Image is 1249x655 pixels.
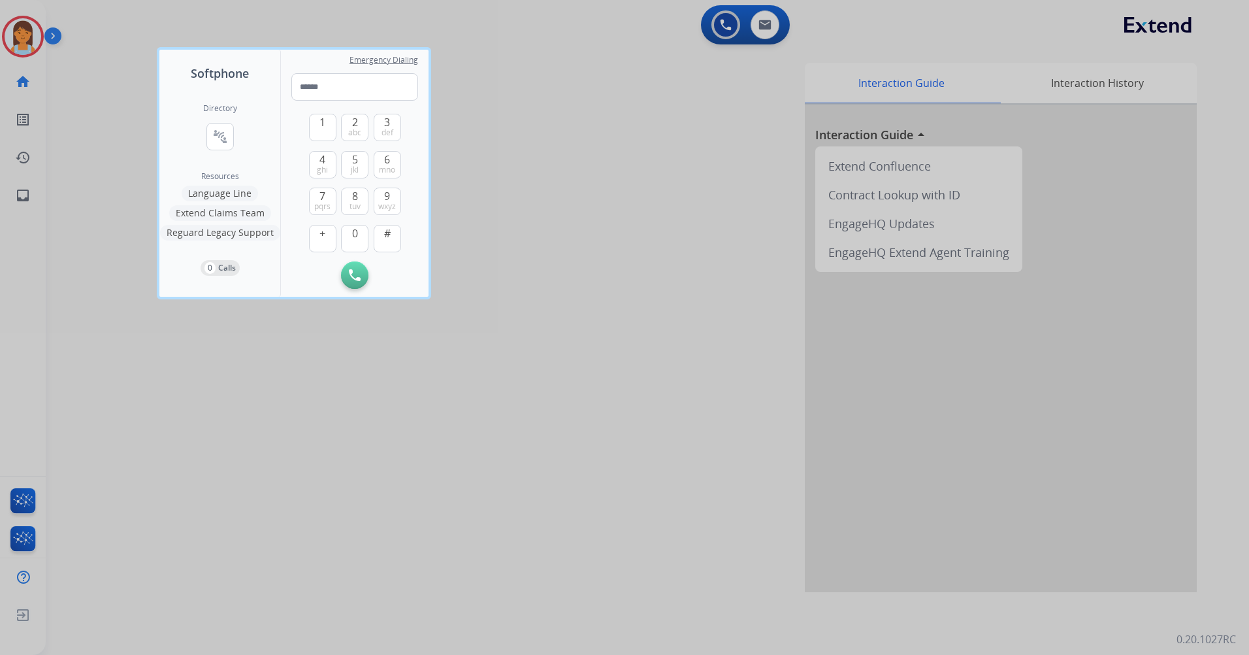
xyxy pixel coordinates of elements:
button: 4ghi [309,151,336,178]
button: Language Line [182,186,258,201]
button: 0Calls [201,260,240,276]
span: Emergency Dialing [349,55,418,65]
button: # [374,225,401,252]
span: 8 [352,188,358,204]
p: 0 [204,262,216,274]
span: 7 [319,188,325,204]
span: 1 [319,114,325,130]
mat-icon: connect_without_contact [212,129,228,144]
span: 2 [352,114,358,130]
button: 5jkl [341,151,368,178]
button: 8tuv [341,188,368,215]
span: def [381,127,393,138]
span: 4 [319,152,325,167]
p: 0.20.1027RC [1176,631,1236,647]
span: Softphone [191,64,249,82]
button: + [309,225,336,252]
span: ghi [317,165,328,175]
button: 9wxyz [374,188,401,215]
button: 3def [374,114,401,141]
span: # [384,226,391,241]
span: 6 [384,152,390,167]
span: jkl [351,165,359,175]
span: abc [348,127,361,138]
span: 3 [384,114,390,130]
button: Extend Claims Team [169,205,271,221]
button: Reguard Legacy Support [160,225,280,241]
span: pqrs [314,201,331,212]
span: tuv [349,201,361,212]
span: 5 [352,152,358,167]
span: wxyz [378,201,396,212]
span: Resources [201,171,239,182]
button: 0 [341,225,368,252]
img: call-button [349,269,361,281]
button: 7pqrs [309,188,336,215]
h2: Directory [203,103,237,114]
p: Calls [218,262,236,274]
span: mno [379,165,395,175]
span: 9 [384,188,390,204]
button: 1 [309,114,336,141]
span: + [319,226,325,241]
button: 2abc [341,114,368,141]
span: 0 [352,226,358,241]
button: 6mno [374,151,401,178]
